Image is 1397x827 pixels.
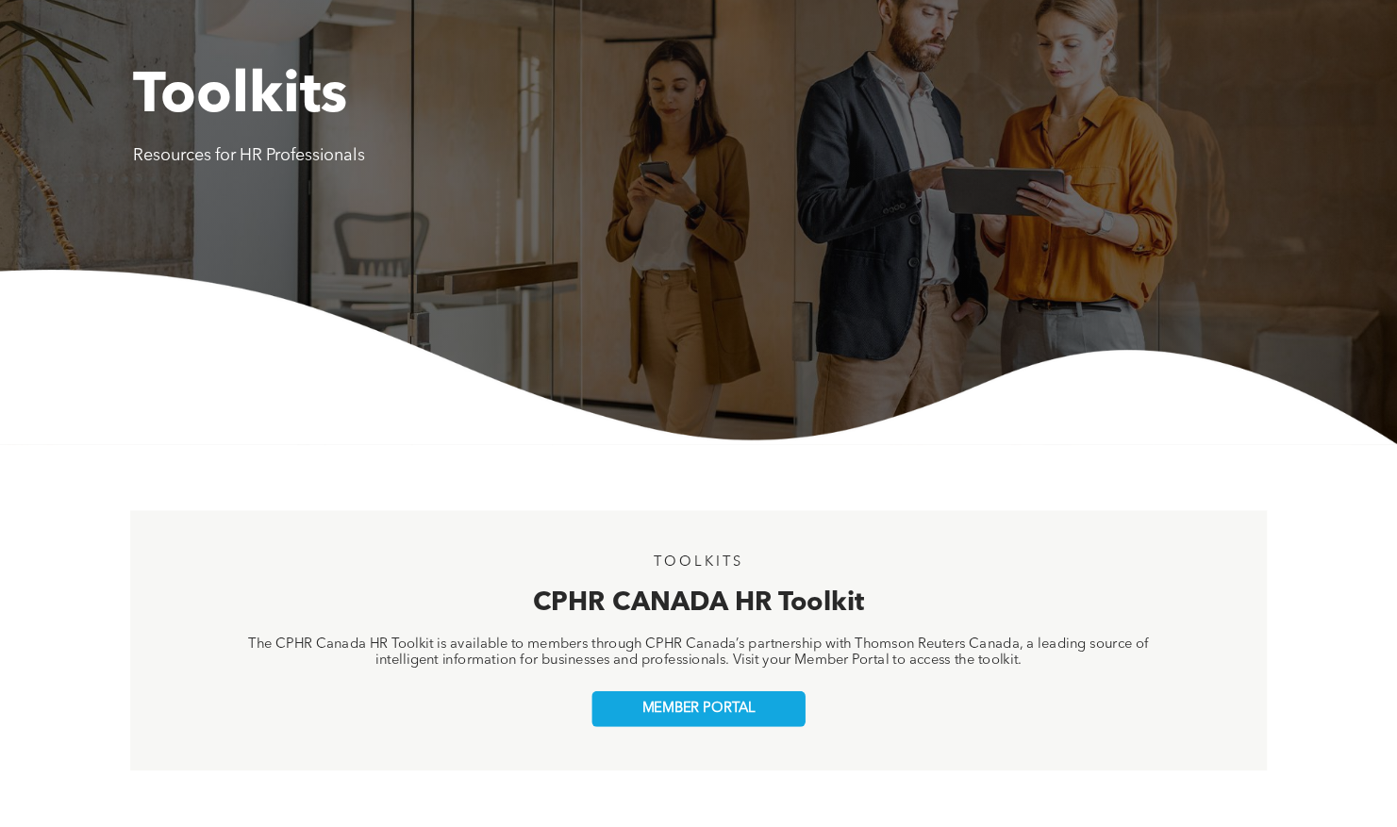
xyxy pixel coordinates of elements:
span: TOOLKITS [654,555,743,570]
span: CPHR CANADA HR Toolkit [533,590,864,617]
span: MEMBER PORTAL [641,701,755,718]
span: The CPHR Canada HR Toolkit is available to members through CPHR Canada’s partnership with Thomson... [248,637,1148,668]
a: MEMBER PORTAL [591,691,806,727]
span: Resources for HR Professionals [133,147,365,164]
span: Toolkits [133,69,347,125]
